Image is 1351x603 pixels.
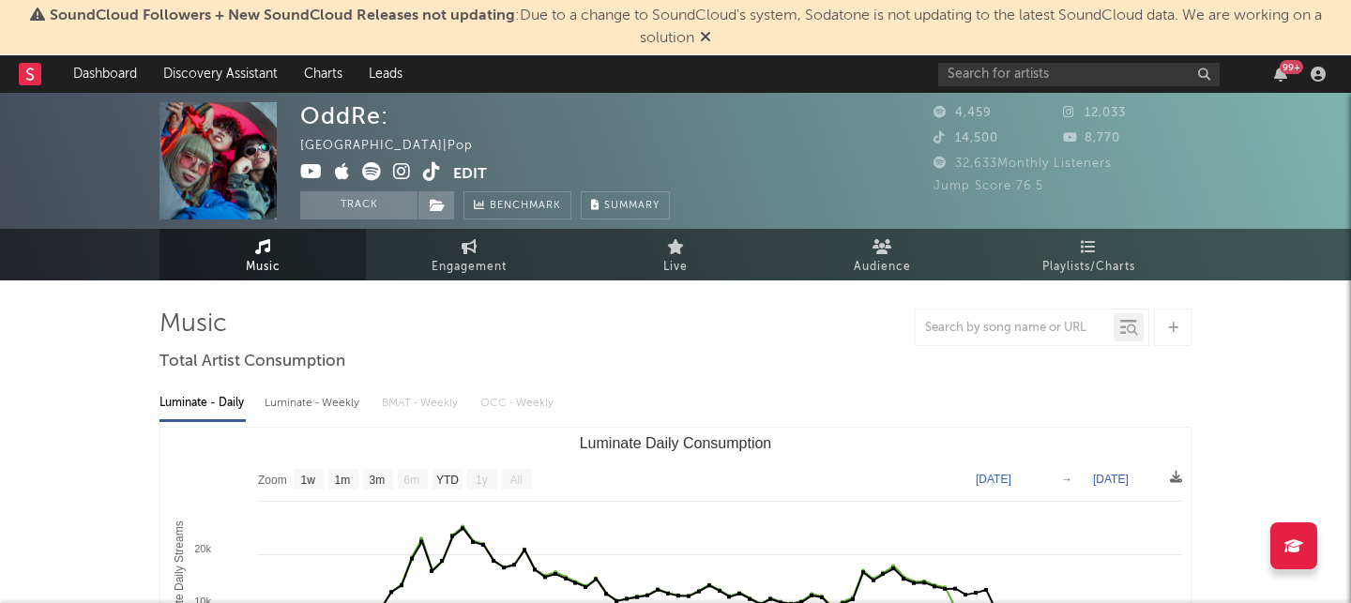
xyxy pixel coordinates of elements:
a: Engagement [366,229,572,280]
button: Summary [581,191,670,219]
text: 3m [370,474,386,487]
span: Live [663,256,688,279]
div: Luminate - Weekly [265,387,363,419]
a: Benchmark [463,191,571,219]
a: Leads [356,55,416,93]
span: Jump Score: 76.5 [934,180,1043,192]
span: SoundCloud Followers + New SoundCloud Releases not updating [50,8,515,23]
span: 4,459 [934,107,992,119]
text: 6m [404,474,420,487]
button: 99+ [1274,67,1287,82]
span: : Due to a change to SoundCloud's system, Sodatone is not updating to the latest SoundCloud data.... [50,8,1322,46]
span: 8,770 [1063,132,1120,144]
span: 12,033 [1063,107,1126,119]
span: Benchmark [490,195,561,218]
span: Engagement [432,256,507,279]
button: Track [300,191,417,219]
input: Search by song name or URL [916,321,1114,336]
a: Discovery Assistant [150,55,291,93]
a: Audience [779,229,985,280]
a: Dashboard [60,55,150,93]
span: Total Artist Consumption [159,351,345,373]
a: Charts [291,55,356,93]
span: 14,500 [934,132,998,144]
span: 32,633 Monthly Listeners [934,158,1112,170]
button: Edit [453,162,487,186]
a: Playlists/Charts [985,229,1192,280]
div: Luminate - Daily [159,387,246,419]
span: Dismiss [700,31,711,46]
span: Music [246,256,281,279]
text: 20k [194,543,211,554]
span: Playlists/Charts [1042,256,1135,279]
text: 1m [335,474,351,487]
text: 1w [301,474,316,487]
span: Audience [854,256,911,279]
input: Search for artists [938,63,1220,86]
span: Summary [604,201,660,211]
text: All [509,474,522,487]
a: Live [572,229,779,280]
text: 1y [476,474,488,487]
text: Zoom [258,474,287,487]
div: 99 + [1280,60,1303,74]
text: → [1061,473,1072,486]
text: YTD [436,474,459,487]
text: [DATE] [1093,473,1129,486]
text: Luminate Daily Consumption [580,435,772,451]
text: [DATE] [976,473,1011,486]
a: Music [159,229,366,280]
div: [GEOGRAPHIC_DATA] | Pop [300,135,494,158]
div: OddRe: [300,102,388,129]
